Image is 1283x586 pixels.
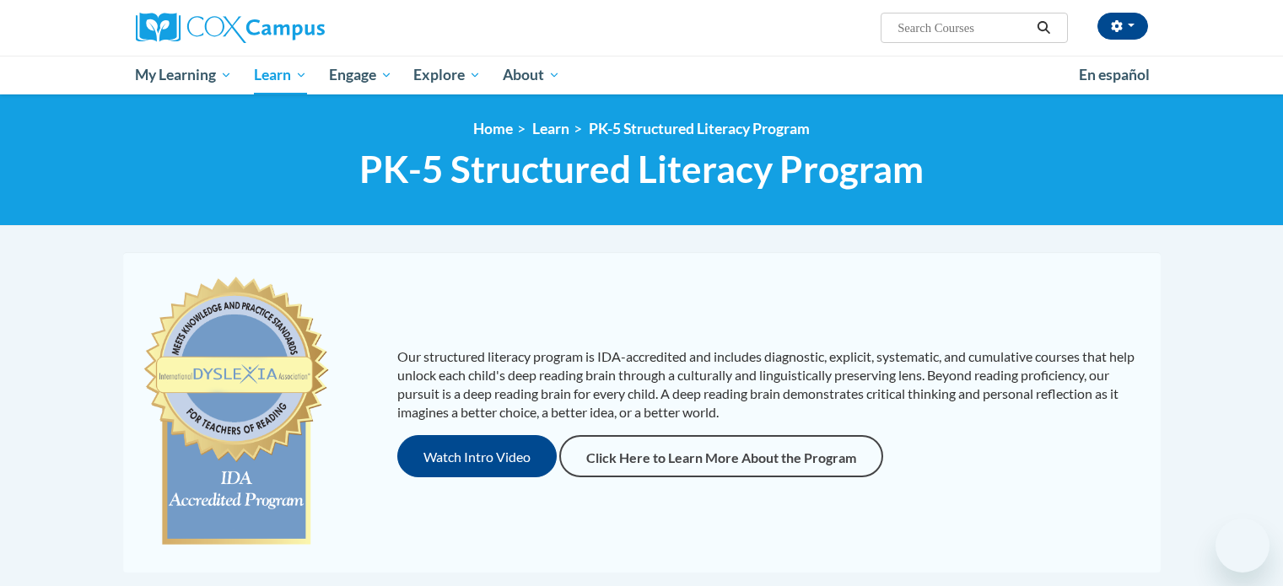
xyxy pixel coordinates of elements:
[589,120,810,137] a: PK-5 Structured Literacy Program
[243,56,318,94] a: Learn
[1068,57,1161,93] a: En español
[1031,18,1056,38] button: Search
[1079,66,1150,83] span: En español
[318,56,403,94] a: Engage
[397,347,1144,422] p: Our structured literacy program is IDA-accredited and includes diagnostic, explicit, systematic, ...
[402,56,492,94] a: Explore
[136,13,325,43] img: Cox Campus
[397,435,557,477] button: Watch Intro Video
[140,269,333,556] img: c477cda6-e343-453b-bfce-d6f9e9818e1c.png
[254,65,307,85] span: Learn
[135,65,232,85] span: My Learning
[896,18,1031,38] input: Search Courses
[559,435,883,477] a: Click Here to Learn More About the Program
[492,56,571,94] a: About
[413,65,481,85] span: Explore
[125,56,244,94] a: My Learning
[111,56,1173,94] div: Main menu
[329,65,392,85] span: Engage
[532,120,569,137] a: Learn
[1216,519,1270,573] iframe: Button to launch messaging window
[136,13,456,43] a: Cox Campus
[1097,13,1148,40] button: Account Settings
[503,65,560,85] span: About
[359,147,924,191] span: PK-5 Structured Literacy Program
[473,120,513,137] a: Home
